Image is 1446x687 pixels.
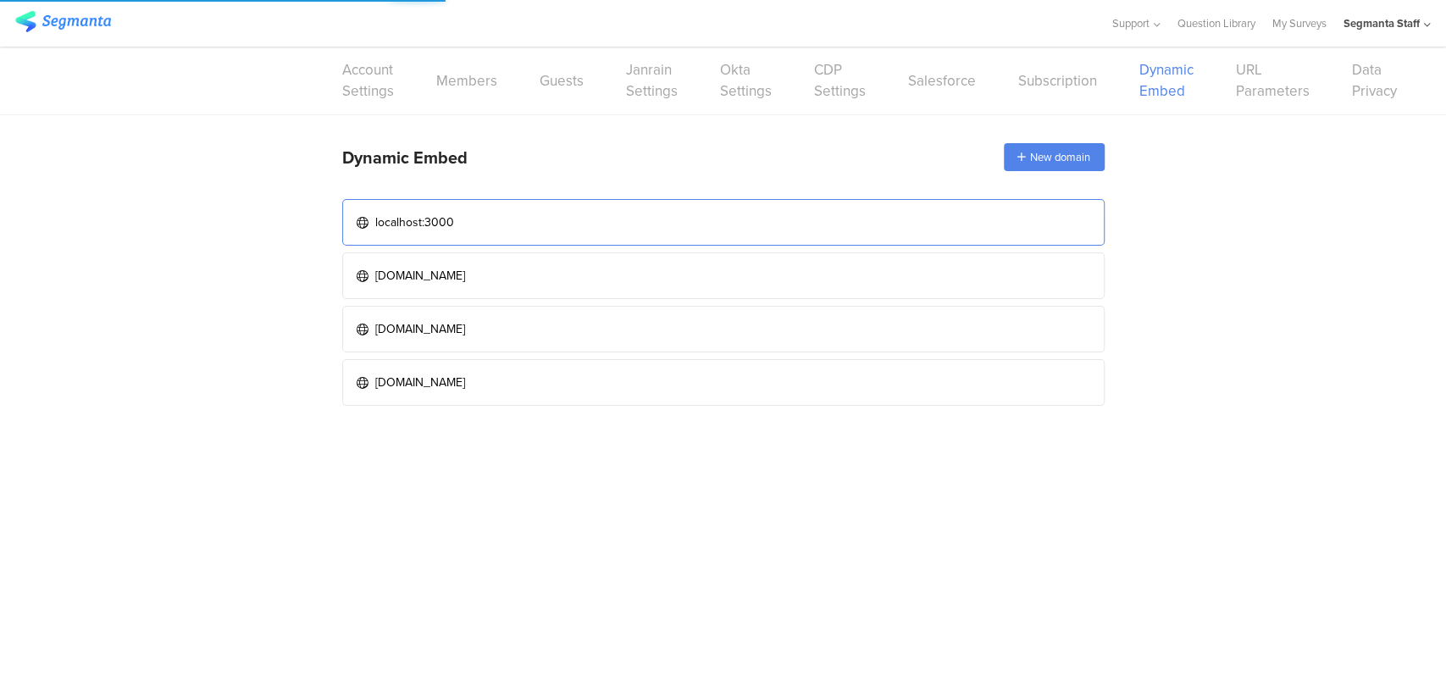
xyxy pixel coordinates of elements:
[1018,70,1097,91] a: Subscription
[375,267,465,285] div: [DOMAIN_NAME]
[720,59,772,102] a: Okta Settings
[436,70,497,91] a: Members
[15,11,111,32] img: segmanta logo
[1112,15,1150,31] span: Support
[342,199,1105,246] a: localhost:3000
[540,70,584,91] a: Guests
[1352,59,1397,102] a: Data Privacy
[1030,149,1090,165] span: New domain
[342,145,468,170] div: Dynamic Embed
[908,70,976,91] a: Salesforce
[375,213,454,231] div: localhost:3000
[626,59,678,102] a: Janrain Settings
[1344,15,1420,31] div: Segmanta Staff
[375,374,465,391] div: [DOMAIN_NAME]
[342,252,1105,299] a: [DOMAIN_NAME]
[342,359,1105,406] a: [DOMAIN_NAME]
[375,320,465,338] div: [DOMAIN_NAME]
[814,59,866,102] a: CDP Settings
[1236,59,1310,102] a: URL Parameters
[342,306,1105,352] a: [DOMAIN_NAME]
[342,59,394,102] a: Account Settings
